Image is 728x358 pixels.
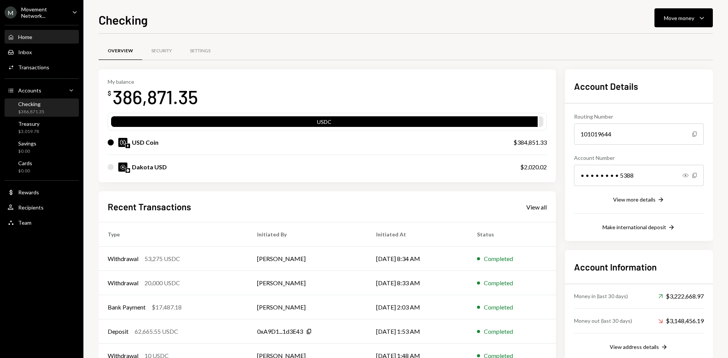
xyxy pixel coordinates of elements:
div: $3,019.78 [18,128,39,135]
div: Dakota USD [132,163,167,172]
div: USDC [111,118,538,128]
div: $386,871.35 [18,109,44,115]
div: • • • • • • • • 5388 [574,165,704,186]
div: Movement Network... [21,6,66,19]
a: Settings [181,41,220,61]
div: Team [18,219,31,226]
a: Treasury$3,019.78 [5,118,79,136]
div: Withdrawal [108,278,138,288]
img: ethereum-mainnet [126,144,130,148]
h2: Account Information [574,261,704,273]
a: Team [5,216,79,229]
div: 53,275 USDC [144,254,180,263]
div: $384,851.33 [513,138,547,147]
div: Accounts [18,87,41,94]
td: [PERSON_NAME] [248,247,367,271]
a: Overview [99,41,142,61]
div: Rewards [18,189,39,195]
button: Move money [654,8,713,27]
div: Completed [484,327,513,336]
div: Bank Payment [108,303,146,312]
div: Settings [190,48,210,54]
a: Checking$386,871.35 [5,98,79,117]
a: View all [526,203,547,211]
div: View more details [613,196,656,203]
div: 20,000 USDC [144,278,180,288]
div: M [5,6,17,19]
div: $3,222,668.97 [658,292,704,301]
div: $0.00 [18,168,32,174]
a: Inbox [5,45,79,59]
div: View all [526,203,547,211]
th: Initiated By [248,222,367,247]
div: $2,020.02 [520,163,547,172]
div: 0xA9D1...1d3E43 [257,327,303,336]
div: 62,665.55 USDC [135,327,178,336]
a: Security [142,41,181,61]
div: Money out (last 30 days) [574,317,632,325]
div: Deposit [108,327,129,336]
h2: Account Details [574,80,704,92]
div: Recipients [18,204,44,211]
div: Security [151,48,172,54]
div: Money in (last 30 days) [574,292,628,300]
a: Rewards [5,185,79,199]
div: Completed [484,303,513,312]
div: Transactions [18,64,49,70]
div: $3,148,456.19 [658,316,704,325]
td: [PERSON_NAME] [248,295,367,319]
div: $0.00 [18,148,36,155]
a: Transactions [5,60,79,74]
div: Checking [18,101,44,107]
td: [DATE] 8:33 AM [367,271,468,295]
div: Overview [108,48,133,54]
th: Status [468,222,556,247]
div: Treasury [18,120,39,127]
td: [DATE] 2:03 AM [367,295,468,319]
th: Type [99,222,248,247]
div: Routing Number [574,113,704,120]
img: base-mainnet [126,168,130,173]
div: My balance [108,78,198,85]
img: USDC [118,138,127,147]
a: Home [5,30,79,44]
div: 386,871.35 [113,85,198,109]
div: Make international deposit [602,224,666,230]
button: View address details [610,343,668,352]
div: Completed [484,254,513,263]
button: Make international deposit [602,224,675,232]
div: View address details [610,344,659,350]
td: [DATE] 1:53 AM [367,319,468,344]
a: Accounts [5,83,79,97]
div: Savings [18,140,36,147]
div: $ [108,89,111,97]
a: Savings$0.00 [5,138,79,156]
a: Recipients [5,200,79,214]
div: USD Coin [132,138,158,147]
div: Withdrawal [108,254,138,263]
div: Home [18,34,32,40]
div: Completed [484,278,513,288]
h2: Recent Transactions [108,200,191,213]
h1: Checking [99,12,148,27]
div: 101019644 [574,124,704,145]
img: DKUSD [118,163,127,172]
div: Cards [18,160,32,166]
th: Initiated At [367,222,468,247]
div: $17,487.18 [152,303,182,312]
a: Cards$0.00 [5,158,79,176]
td: [PERSON_NAME] [248,271,367,295]
div: Inbox [18,49,32,55]
button: View more details [613,196,665,204]
td: [DATE] 8:34 AM [367,247,468,271]
div: Move money [664,14,694,22]
div: Account Number [574,154,704,162]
